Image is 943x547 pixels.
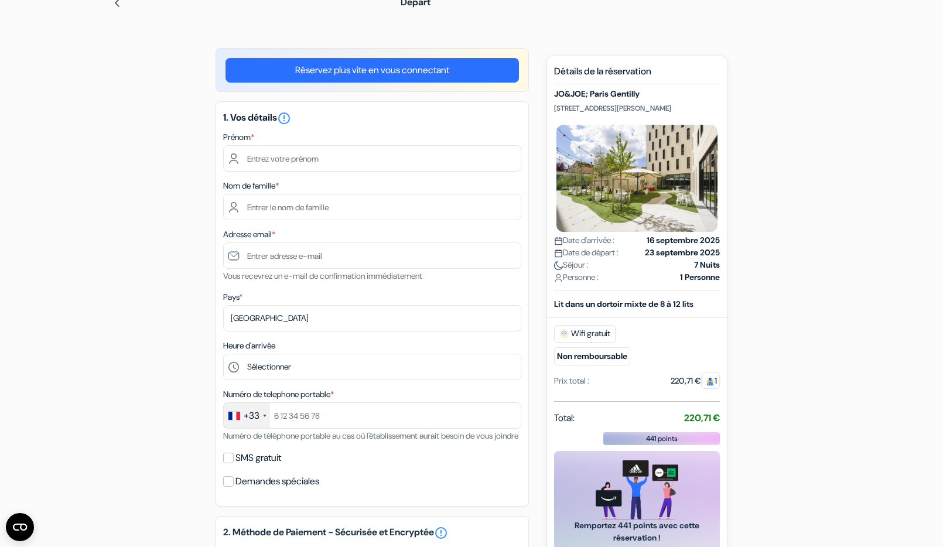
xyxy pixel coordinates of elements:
[225,58,519,83] a: Réservez plus vite en vous connectant
[554,271,599,283] span: Personne :
[554,273,563,282] img: user_icon.svg
[554,104,720,113] p: [STREET_ADDRESS][PERSON_NAME]
[554,299,693,309] b: Lit dans un dortoir mixte de 8 à 12 lits
[223,291,242,303] label: Pays
[223,228,275,241] label: Adresse email
[223,430,518,441] small: Numéro de téléphone portable au cas où l'établissement aurait besoin de vous joindre
[645,247,720,259] strong: 23 septembre 2025
[223,242,521,269] input: Entrer adresse e-mail
[277,111,291,125] i: error_outline
[596,460,678,519] img: gift_card_hero_new.png
[223,402,521,429] input: 6 12 34 56 78
[694,259,720,271] strong: 7 Nuits
[277,111,291,124] a: error_outline
[647,234,720,247] strong: 16 septembre 2025
[706,377,715,386] img: guest.svg
[646,433,678,444] span: 441 points
[554,259,589,271] span: Séjour :
[235,473,319,490] label: Demandes spéciales
[554,247,619,259] span: Date de départ :
[554,249,563,258] img: calendar.svg
[671,375,720,387] div: 220,71 €
[223,111,521,125] h5: 1. Vos détails
[554,261,563,270] img: moon.svg
[680,271,720,283] strong: 1 Personne
[554,89,720,99] h5: JO&JOE; Paris Gentilly
[6,513,34,541] button: Ouvrir le widget CMP
[554,411,575,425] span: Total:
[244,409,259,423] div: +33
[223,271,422,281] small: Vous recevrez un e-mail de confirmation immédiatement
[223,145,521,172] input: Entrez votre prénom
[223,526,521,540] h5: 2. Méthode de Paiement - Sécurisée et Encryptée
[223,340,275,352] label: Heure d'arrivée
[568,519,706,544] span: Remportez 441 points avec cette réservation !
[223,180,279,192] label: Nom de famille
[554,347,630,365] small: Non remboursable
[223,131,254,143] label: Prénom
[559,329,569,339] img: free_wifi.svg
[224,403,270,428] div: France: +33
[554,234,614,247] span: Date d'arrivée :
[554,375,589,387] div: Prix total :
[235,450,281,466] label: SMS gratuit
[223,388,334,401] label: Numéro de telephone portable
[684,412,720,424] strong: 220,71 €
[223,194,521,220] input: Entrer le nom de famille
[554,325,616,343] span: Wifi gratuit
[554,237,563,245] img: calendar.svg
[701,372,720,389] span: 1
[434,526,448,540] a: error_outline
[554,66,720,84] h5: Détails de la réservation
